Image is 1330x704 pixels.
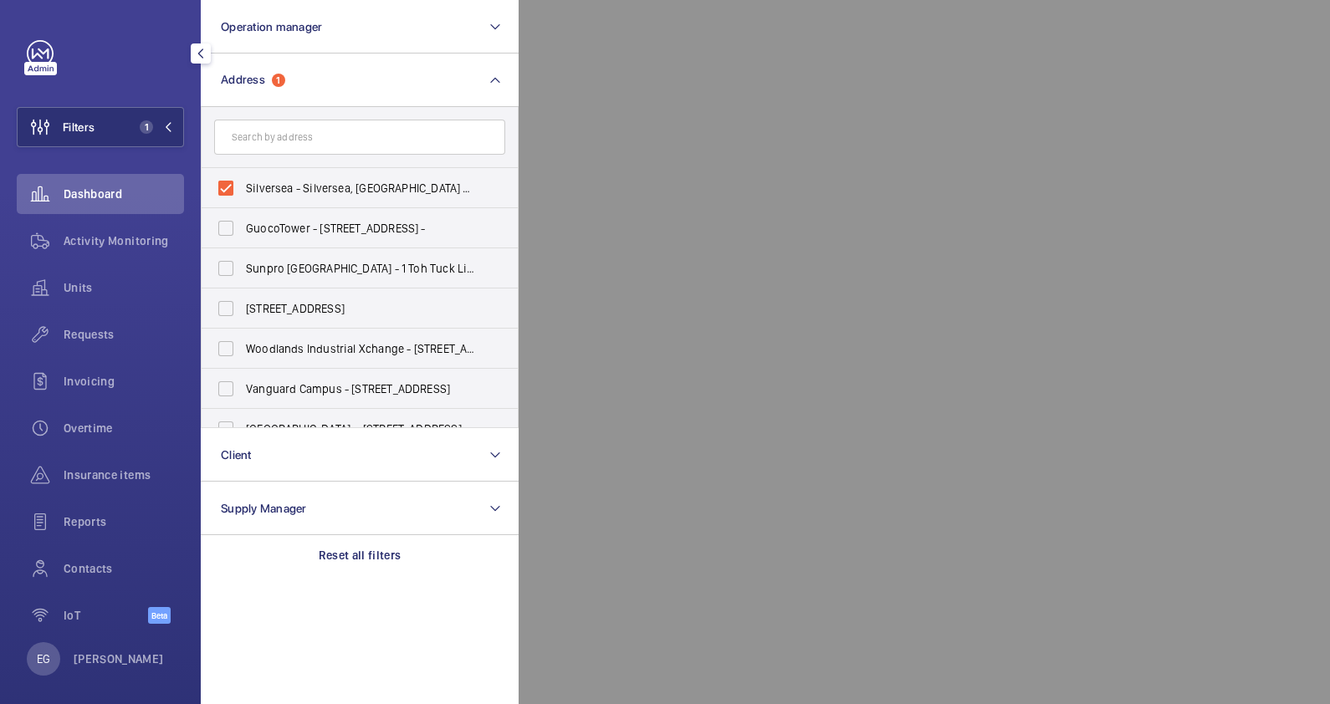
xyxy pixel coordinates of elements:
[64,232,184,249] span: Activity Monitoring
[64,186,184,202] span: Dashboard
[64,560,184,577] span: Contacts
[64,373,184,390] span: Invoicing
[140,120,153,134] span: 1
[37,650,50,667] p: EG
[64,420,184,436] span: Overtime
[74,650,164,667] p: [PERSON_NAME]
[64,326,184,343] span: Requests
[63,119,95,135] span: Filters
[64,513,184,530] span: Reports
[148,607,171,624] span: Beta
[64,279,184,296] span: Units
[64,607,148,624] span: IoT
[17,107,184,147] button: Filters1
[64,467,184,483] span: Insurance items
